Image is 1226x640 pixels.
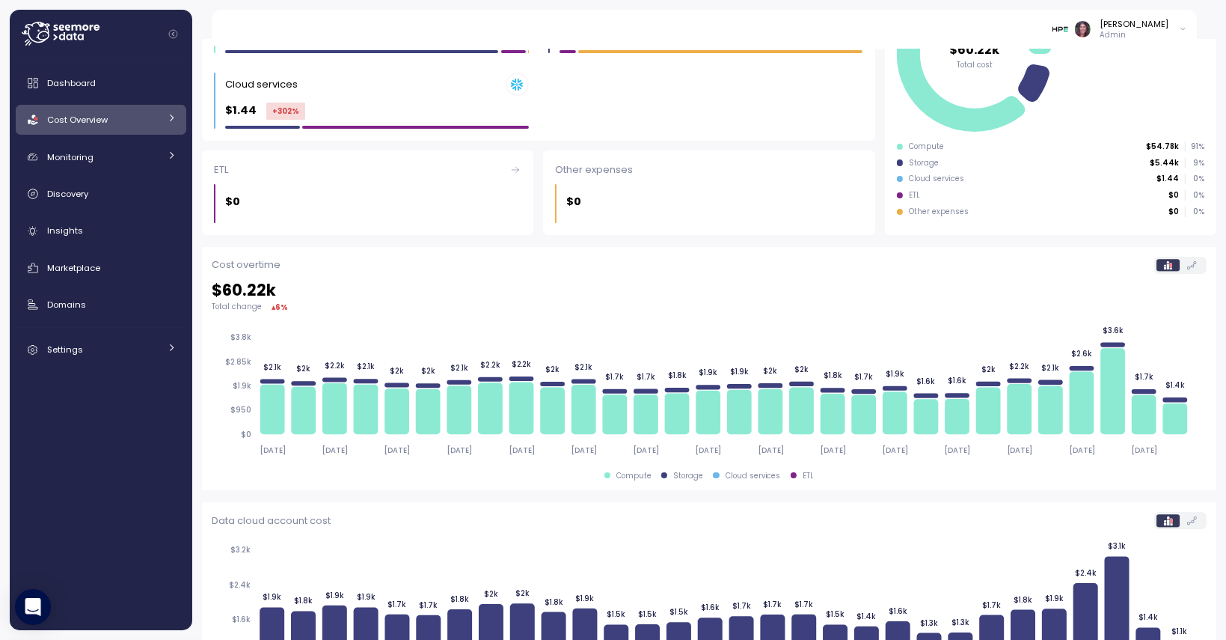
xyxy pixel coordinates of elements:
tspan: [DATE] [572,445,598,455]
span: Insights [47,225,83,237]
tspan: $3.6k [1106,325,1127,335]
p: $1.44 [225,102,257,119]
tspan: $1.7k [419,600,438,610]
a: Discovery [16,179,186,209]
tspan: $1.6k [232,615,251,625]
tspan: $2.6k [1074,349,1095,359]
p: $0 [1168,190,1179,201]
tspan: $1.7k [856,372,875,382]
tspan: $1.9k [325,591,344,600]
span: Discovery [47,188,88,200]
tspan: $1.3k [920,618,938,628]
span: Settings [47,344,83,356]
tspan: $3.1k [1108,542,1126,552]
tspan: $2k [515,589,530,599]
div: Cloud services [225,77,298,92]
tspan: $1.8k [544,597,563,607]
tspan: $1.8k [450,594,469,604]
tspan: $3.8k [230,332,251,342]
tspan: $1.4k [1169,380,1189,390]
a: Monitoring [16,142,186,172]
tspan: $2.4k [229,580,251,590]
tspan: $1.7k [982,600,1001,610]
p: 0 % [1186,174,1204,184]
tspan: Total cost [957,59,993,69]
span: Domains [47,299,86,311]
tspan: $1.6k [951,376,969,385]
div: Storage [673,471,703,481]
div: Compute [909,141,944,152]
tspan: $2.85k [225,357,251,367]
p: Data cloud account cost [212,513,331,528]
p: Cost overtime [212,257,281,272]
tspan: $1.9k [233,381,251,391]
p: Admin [1100,30,1169,40]
p: $1.44 [1156,174,1179,184]
p: $54.78k [1146,141,1179,152]
tspan: $2k [390,366,405,376]
tspan: $2.2k [512,359,533,369]
tspan: $1.7k [387,600,406,609]
tspan: $1.7k [763,600,782,609]
tspan: [DATE] [447,445,473,455]
p: 0 % [1186,207,1204,217]
a: ETL$0 [202,150,533,235]
p: 91 % [1186,141,1204,152]
div: Compute [616,471,652,481]
tspan: [DATE] [822,445,848,455]
tspan: [DATE] [260,445,286,455]
tspan: $1.8k [826,371,845,381]
div: Other expenses [555,162,862,177]
tspan: [DATE] [634,445,660,455]
tspan: $1.7k [638,372,657,382]
p: $0 [1168,207,1179,217]
tspan: $2.1k [451,363,469,373]
tspan: $60.22k [949,40,1000,58]
tspan: $2.1k [358,362,376,371]
tspan: $1.6k [701,603,720,613]
div: +302 % [266,103,305,120]
tspan: $1.5k [826,610,845,620]
tspan: $1.9k [701,368,720,377]
tspan: $1.8k [1014,595,1032,605]
tspan: $3.2k [230,546,251,555]
tspan: $1.4k [1138,613,1158,623]
div: ETL [909,190,920,201]
tspan: $1.4k [856,612,876,621]
span: Marketplace [47,262,100,274]
a: Insights [16,216,186,246]
tspan: $2.2k [481,360,501,370]
tspan: [DATE] [384,445,411,455]
tspan: $1.7k [607,372,625,382]
tspan: $1.7k [732,602,750,612]
div: ETL [214,162,521,177]
tspan: $1.7k [1138,372,1156,382]
tspan: $1.9k [575,594,594,603]
tspan: $2.1k [1045,363,1063,373]
div: 6 % [275,302,288,313]
tspan: $2.4k [1075,568,1097,578]
tspan: $1.8k [294,597,313,606]
tspan: $2k [484,590,498,600]
tspan: $1.6k [919,377,938,386]
tspan: $1.6k [889,606,907,616]
span: Cost Overview [47,114,108,126]
tspan: [DATE] [1072,445,1098,455]
tspan: $1.9k [732,367,750,377]
a: Marketplace [16,253,186,283]
p: $0 [566,193,581,210]
tspan: $1.9k [356,593,375,603]
div: Open Intercom Messenger [15,589,51,625]
p: Total change [212,302,262,312]
tspan: $1.7k [794,600,813,609]
tspan: $2k [797,365,811,374]
tspan: $2k [984,365,999,374]
tspan: $2.2k [1012,362,1032,371]
tspan: [DATE] [1135,445,1161,455]
a: Dashboard [16,68,186,98]
h2: $ 60.22k [212,280,1207,302]
tspan: $2.2k [325,361,345,371]
div: Other expenses [909,207,969,217]
tspan: $2k [547,365,561,374]
p: 0 % [1186,190,1204,201]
